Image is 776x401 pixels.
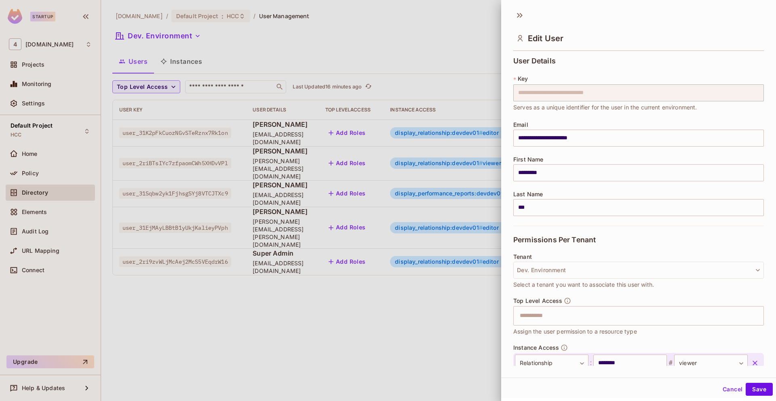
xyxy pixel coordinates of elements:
[719,383,746,396] button: Cancel
[513,280,654,289] span: Select a tenant you want to associate this user with.
[513,298,562,304] span: Top Level Access
[513,327,637,336] span: Assign the user permission to a resource type
[674,355,748,372] div: viewer
[513,262,764,279] button: Dev. Environment
[513,344,559,351] span: Instance Access
[667,358,674,368] span: #
[513,236,596,244] span: Permissions Per Tenant
[513,103,697,112] span: Serves as a unique identifier for the user in the current environment.
[513,254,532,260] span: Tenant
[515,355,588,372] div: Relationship
[513,122,528,128] span: Email
[513,156,544,163] span: First Name
[759,315,761,316] button: Open
[513,57,556,65] span: User Details
[518,76,528,82] span: Key
[528,34,563,43] span: Edit User
[513,191,543,197] span: Last Name
[746,383,773,396] button: Save
[588,358,593,368] span: :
